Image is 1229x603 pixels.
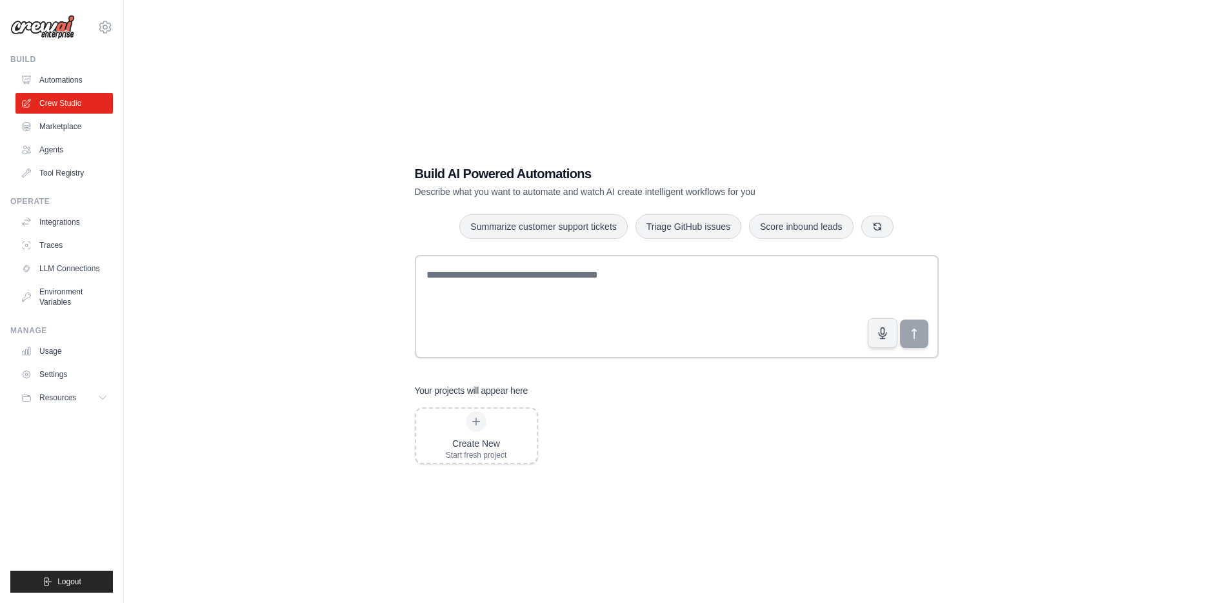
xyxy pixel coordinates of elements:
button: Get new suggestions [861,216,894,238]
a: Agents [15,139,113,160]
img: Logo [10,15,75,39]
a: Marketplace [15,116,113,137]
a: Traces [15,235,113,256]
button: Resources [15,387,113,408]
a: Integrations [15,212,113,232]
a: Tool Registry [15,163,113,183]
span: Logout [57,577,81,587]
span: Resources [39,393,76,403]
div: Operate [10,196,113,207]
button: Score inbound leads [749,214,854,239]
a: Usage [15,341,113,362]
a: Crew Studio [15,93,113,114]
a: LLM Connections [15,258,113,279]
div: Manage [10,325,113,336]
a: Settings [15,364,113,385]
h1: Build AI Powered Automations [415,165,848,183]
div: Start fresh project [446,450,507,460]
a: Environment Variables [15,281,113,312]
button: Logout [10,571,113,593]
h3: Your projects will appear here [415,384,528,397]
button: Click to speak your automation idea [868,318,897,348]
div: Create New [446,437,507,450]
button: Summarize customer support tickets [459,214,627,239]
a: Automations [15,70,113,90]
button: Triage GitHub issues [635,214,741,239]
div: Build [10,54,113,65]
p: Describe what you want to automate and watch AI create intelligent workflows for you [415,185,848,198]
